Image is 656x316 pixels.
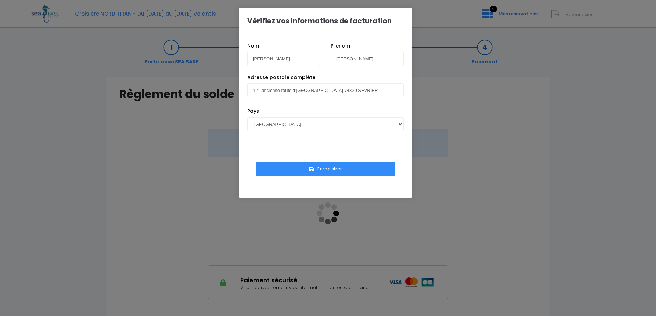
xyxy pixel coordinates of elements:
h1: Vérifiez vos informations de facturation [247,17,392,25]
label: Nom [247,42,259,50]
label: Adresse postale complète [247,74,315,81]
label: Pays [247,108,259,115]
label: Prénom [331,42,350,50]
button: Enregistrer [256,162,395,176]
